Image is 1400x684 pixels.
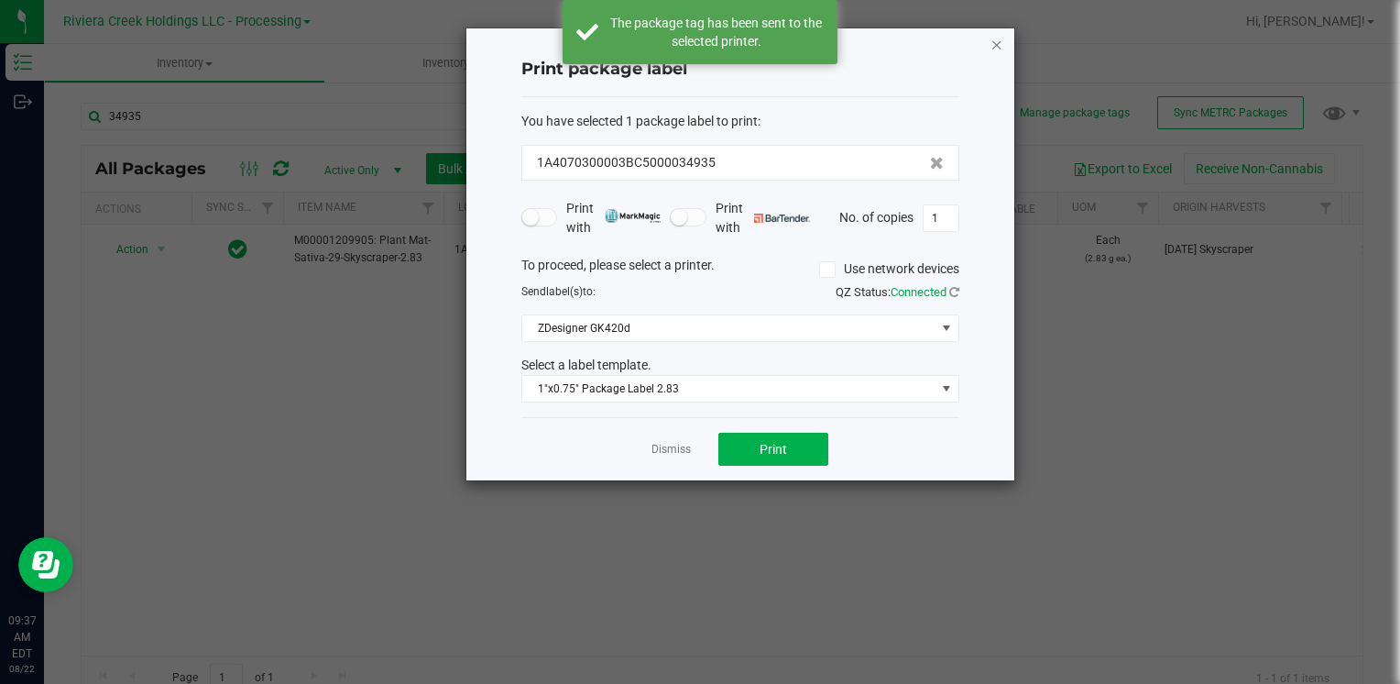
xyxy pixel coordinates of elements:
span: Print with [716,199,810,237]
div: To proceed, please select a printer. [508,256,973,283]
div: The package tag has been sent to the selected printer. [608,14,824,50]
div: Select a label template. [508,356,973,375]
img: mark_magic_cybra.png [605,209,661,223]
button: Print [718,433,828,466]
div: : [521,112,959,131]
span: 1A4070300003BC5000034935 [537,153,716,172]
span: QZ Status: [836,285,959,299]
span: No. of copies [839,209,913,224]
h4: Print package label [521,58,959,82]
span: You have selected 1 package label to print [521,114,758,128]
span: Send to: [521,285,596,298]
a: Dismiss [651,442,691,458]
span: Connected [891,285,946,299]
span: Print [760,442,787,457]
label: Use network devices [819,259,959,279]
span: Print with [566,199,661,237]
img: bartender.png [754,214,810,223]
span: label(s) [546,285,583,298]
iframe: Resource center [18,537,73,592]
span: ZDesigner GK420d [522,315,935,341]
span: 1"x0.75" Package Label 2.83 [522,376,935,402]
